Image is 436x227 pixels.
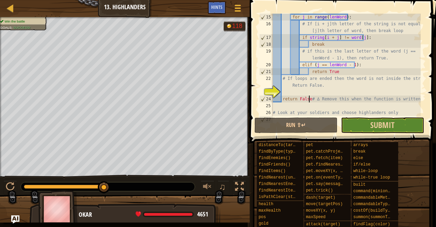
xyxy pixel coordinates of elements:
[259,208,281,213] span: maxHealth
[353,222,390,227] span: findFlag(color)
[259,143,303,147] span: distanceTo(target)
[13,26,30,29] span: Success!
[353,215,398,219] span: summon(summonType)
[259,215,266,219] span: pos
[211,4,222,10] span: Hints
[201,181,214,195] button: Adjust volume
[260,14,273,20] div: 15
[259,48,273,61] div: 19
[11,215,19,224] button: Ask AI
[306,208,335,213] span: moveXY(x, y)
[353,195,398,200] span: commandableMethods
[353,175,390,180] span: while-true loop
[219,182,226,192] span: ♫
[259,156,291,160] span: findEnemies()
[223,21,246,31] div: Team 'humans' has 118 gold.
[229,1,246,17] button: Show game menu
[4,19,25,23] span: Win the battle
[353,182,365,187] span: built
[259,75,273,89] div: 22
[3,181,17,195] button: Ctrl + P: Play
[260,96,273,102] div: 24
[353,208,395,213] span: costOf(buildType)
[260,116,273,123] div: 27
[306,175,370,180] span: pet.on(eventType, handler)
[259,61,273,68] div: 20
[353,202,392,207] span: commandableTypes
[306,215,326,219] span: maxSpeed
[259,221,268,226] span: gold
[341,117,424,133] button: Submit
[306,169,345,173] span: pet.moveXY(x, y)
[79,210,213,219] div: Okar
[259,102,273,109] div: 25
[259,169,285,173] span: findItems()
[260,68,273,75] div: 21
[259,202,273,207] span: health
[353,143,368,147] span: arrays
[233,181,246,195] button: Toggle fullscreen
[259,149,315,154] span: findByType(type, units)
[259,195,315,199] span: isPathClear(start, end)
[12,26,13,29] span: :
[353,149,365,154] span: break
[259,109,273,116] div: 26
[306,188,333,193] span: pet.trick()
[353,156,363,160] span: else
[306,149,370,154] span: pet.catchProjectile(arrow)
[259,175,303,180] span: findNearest(units)
[306,202,343,207] span: move(targetPos)
[260,41,273,48] div: 18
[254,117,338,133] button: Run ⇧↵
[259,20,273,34] div: 16
[136,211,208,217] div: health: 4651 / 4651
[306,143,313,147] span: pet
[197,210,208,218] span: 4651
[260,34,273,41] div: 17
[259,182,303,186] span: findNearestEnemy()
[259,188,300,193] span: findNearestItem()
[353,169,378,173] span: while-loop
[259,89,273,96] div: 23
[353,162,370,167] span: if/else
[306,222,340,227] span: attack(target)
[306,182,345,186] span: pet.say(message)
[218,181,229,195] button: ♫
[306,156,343,160] span: pet.fetch(item)
[306,195,335,200] span: dash(target)
[259,162,291,167] span: findFriends()
[232,23,243,29] div: 118
[370,119,394,130] span: Submit
[306,162,372,167] span: pet.findNearestByType(type)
